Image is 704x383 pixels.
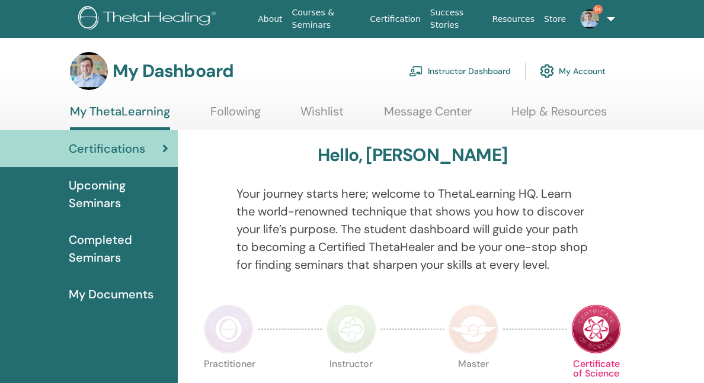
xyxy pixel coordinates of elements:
span: My Documents [69,285,153,303]
img: logo.png [78,6,220,33]
a: About [253,8,287,30]
a: Certification [365,8,425,30]
span: Certifications [69,140,145,157]
a: My ThetaLearning [70,104,170,130]
img: default.jpg [580,9,599,28]
a: Courses & Seminars [287,2,366,36]
img: Practitioner [204,304,254,354]
img: Certificate of Science [571,304,621,354]
a: Resources [488,8,540,30]
span: Upcoming Seminars [69,176,168,212]
h3: My Dashboard [113,60,233,82]
a: My Account [540,58,606,84]
img: Master [449,304,498,354]
img: cog.svg [540,61,554,81]
a: Instructor Dashboard [409,58,511,84]
span: Completed Seminars [69,231,168,266]
a: Message Center [384,104,472,127]
img: chalkboard-teacher.svg [409,66,423,76]
a: Wishlist [300,104,344,127]
a: Success Stories [425,2,488,36]
img: default.jpg [70,52,108,90]
a: Following [210,104,261,127]
span: 9+ [593,5,603,14]
img: Instructor [327,304,376,354]
a: Help & Resources [511,104,607,127]
a: Store [539,8,571,30]
p: Your journey starts here; welcome to ThetaLearning HQ. Learn the world-renowned technique that sh... [236,185,589,273]
h3: Hello, [PERSON_NAME] [318,144,507,166]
